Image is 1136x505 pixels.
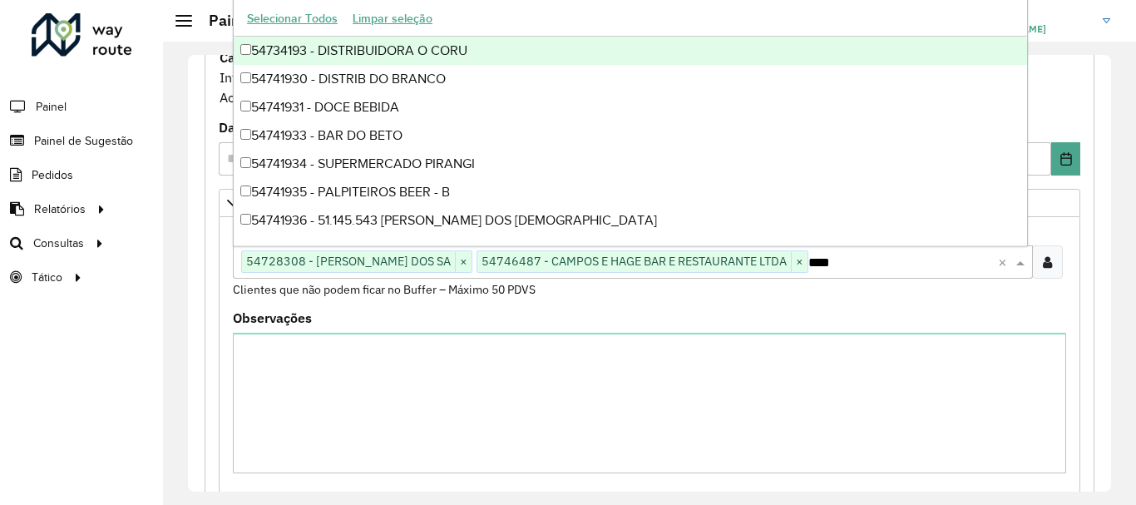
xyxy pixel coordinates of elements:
span: Tático [32,269,62,286]
span: [PERSON_NAME] [966,22,1090,37]
h3: THALYLA [966,5,1090,21]
span: 54746487 - CAMPOS E HAGE BAR E RESTAURANTE LTDA [477,251,791,271]
label: Observações [233,308,312,328]
div: 54741939 - LBM DISTRIBUIDORA [234,235,1027,263]
strong: Cadastro Painel de sugestão de roteirização: [220,49,494,66]
div: 54741933 - BAR DO BETO [234,121,1027,150]
span: Relatórios [34,201,86,218]
small: Clientes que não podem ficar no Buffer – Máximo 50 PDVS [233,282,536,297]
span: Painel de Sugestão [34,132,133,150]
h2: Painel de Sugestão - Editar registro [192,12,454,30]
div: 54734193 - DISTRIBUIDORA O CORU [234,37,1027,65]
a: Priorizar Cliente - Não podem ficar no buffer [219,189,1080,217]
span: Painel [36,98,67,116]
div: Priorizar Cliente - Não podem ficar no buffer [219,217,1080,495]
button: Selecionar Todos [240,6,345,32]
label: Data de Vigência Inicial [219,117,371,137]
div: 54741931 - DOCE BEBIDA [234,93,1027,121]
span: × [455,252,472,272]
button: Choose Date [1051,142,1080,176]
button: Limpar seleção [345,6,440,32]
span: × [791,252,808,272]
div: 54741930 - DISTRIB DO BRANCO [234,65,1027,93]
div: 54741935 - PALPITEIROS BEER - B [234,178,1027,206]
span: 54728308 - [PERSON_NAME] DOS SA [242,251,455,271]
span: Clear all [998,252,1012,272]
div: Informe a data de inicio, fim e preencha corretamente os campos abaixo. Ao final, você irá pré-vi... [219,47,1080,108]
div: 54741936 - 51.145.543 [PERSON_NAME] DOS [DEMOGRAPHIC_DATA] [234,206,1027,235]
span: Pedidos [32,166,73,184]
div: 54741934 - SUPERMERCADO PIRANGI [234,150,1027,178]
span: Consultas [33,235,84,252]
